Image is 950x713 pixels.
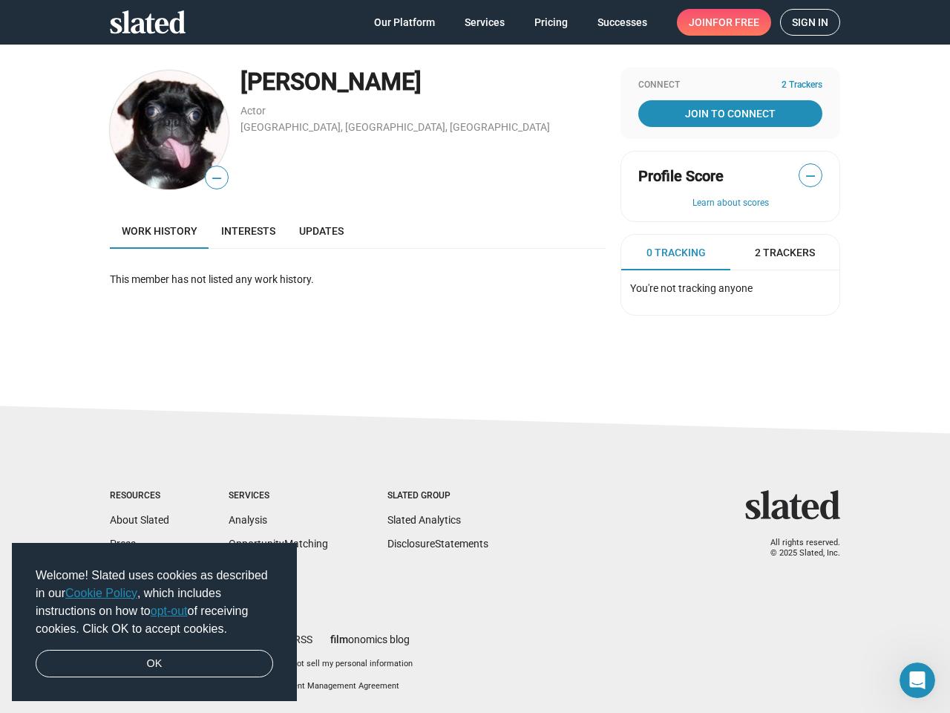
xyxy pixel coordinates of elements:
a: Actor [240,105,266,117]
a: OpportunityMatching [229,538,328,550]
span: Services [465,9,505,36]
a: Sign in [780,9,840,36]
p: All rights reserved. © 2025 Slated, Inc. [755,538,840,559]
a: Press [110,538,136,550]
a: [GEOGRAPHIC_DATA], [GEOGRAPHIC_DATA], [GEOGRAPHIC_DATA] [240,121,550,133]
span: Profile Score [638,166,724,186]
a: Slated Analytics [387,514,461,526]
a: Services [453,9,517,36]
span: Interests [221,225,275,237]
a: dismiss cookie message [36,650,273,678]
a: Joinfor free [677,9,771,36]
a: About Slated [110,514,169,526]
a: Our Platform [362,9,447,36]
div: Services [229,490,328,502]
span: Join To Connect [641,100,819,127]
a: Investment Management Agreement [263,681,399,691]
a: opt-out [151,605,188,617]
div: Slated Group [387,490,488,502]
a: filmonomics blog [330,621,410,647]
span: — [206,169,228,188]
span: 2 Trackers [782,79,822,91]
div: cookieconsent [12,543,297,702]
div: This member has not listed any work history. [110,273,606,287]
span: Pricing [534,9,568,36]
button: Do not sell my personal information [281,659,413,670]
iframe: Intercom live chat [900,662,935,698]
img: Sharon Bruneau [110,71,229,189]
a: Work history [110,213,209,249]
span: Updates [299,225,344,237]
span: You're not tracking anyone [630,282,753,294]
span: Work history [122,225,197,237]
span: Our Platform [374,9,435,36]
div: Connect [638,79,822,91]
a: Analysis [229,514,267,526]
span: — [799,166,822,186]
span: Welcome! Slated uses cookies as described in our , which includes instructions on how to of recei... [36,567,273,638]
div: Resources [110,490,169,502]
a: Updates [287,213,356,249]
a: Pricing [522,9,580,36]
a: DisclosureStatements [387,538,488,550]
a: Join To Connect [638,100,822,127]
a: Interests [209,213,287,249]
a: Successes [586,9,659,36]
div: [PERSON_NAME] [240,66,606,98]
a: Cookie Policy [65,587,137,599]
span: Sign in [792,10,828,35]
span: 2 Trackers [755,246,815,260]
button: Learn about scores [638,198,822,209]
span: film [330,634,348,645]
span: Successes [597,9,647,36]
span: Join [689,9,759,36]
span: for free [712,9,759,36]
span: 0 Tracking [646,246,706,260]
